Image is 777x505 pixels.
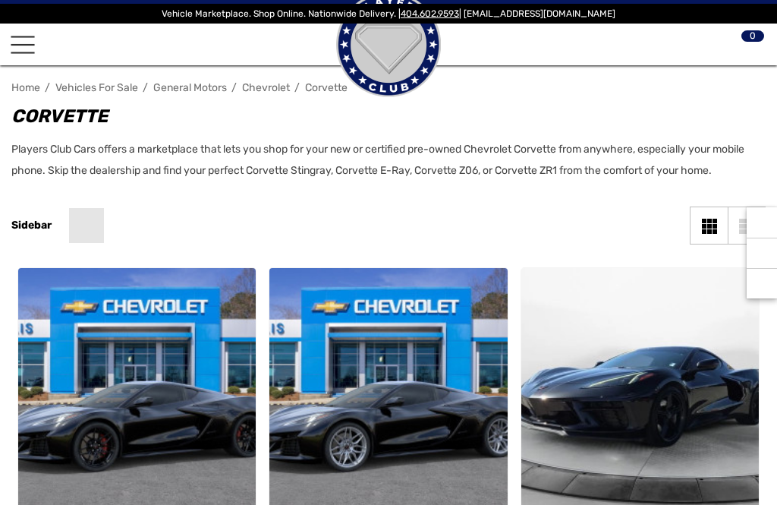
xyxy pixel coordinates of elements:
[11,33,35,57] a: Toggle menu
[46,34,69,55] a: Search
[728,207,766,245] a: List View
[700,33,722,55] svg: Account
[11,81,40,94] a: Home
[401,8,459,19] a: 404.602.9593
[153,81,227,94] a: General Motors
[48,33,69,55] svg: Search
[11,220,52,231] span: Sidebar
[11,139,750,181] p: Players Club Cars offers a marketplace that lets you shop for your new or certified pre-owned Che...
[741,30,764,42] span: 0
[735,33,757,55] svg: Review Your Cart
[242,81,290,94] a: Chevrolet
[11,43,35,45] span: Toggle menu
[754,245,769,260] svg: Social Media
[55,81,138,94] a: Vehicles For Sale
[11,103,750,130] h1: Corvette
[162,8,615,19] span: Vehicle Marketplace. Shop Online. Nationwide Delivery. | | [EMAIL_ADDRESS][DOMAIN_NAME]
[747,276,777,291] svg: Top
[754,215,769,230] svg: Recently Viewed
[733,34,757,55] a: Cart with 0 items
[11,74,766,101] nav: Breadcrumb
[690,207,728,245] a: Grid View
[698,34,722,55] a: Sign in
[305,81,348,94] a: Corvette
